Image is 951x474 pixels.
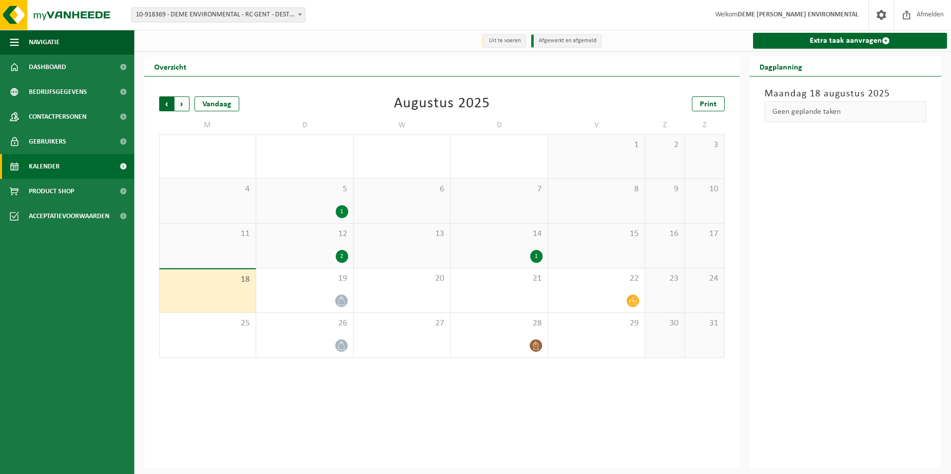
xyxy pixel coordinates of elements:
span: 27 [359,318,445,329]
span: 4 [165,184,251,195]
span: 3 [690,140,719,151]
span: Product Shop [29,179,74,204]
div: 1 [530,250,543,263]
span: 19 [261,273,348,284]
span: Print [700,100,717,108]
td: W [354,116,451,134]
span: Contactpersonen [29,104,87,129]
span: 30 [650,318,679,329]
span: 17 [690,229,719,239]
a: Extra taak aanvragen [753,33,948,49]
span: 29 [553,318,640,329]
td: V [548,116,645,134]
span: 18 [165,274,251,285]
span: 8 [553,184,640,195]
a: Print [692,96,725,111]
h3: Maandag 18 augustus 2025 [764,86,927,101]
span: 20 [359,273,445,284]
span: 11 [165,229,251,239]
span: 5 [261,184,348,195]
span: 15 [553,229,640,239]
span: 10-918369 - DEME ENVIRONMENTAL - RC GENT - DESTELDONK [132,8,305,22]
span: 12 [261,229,348,239]
h2: Dagplanning [750,57,812,76]
span: Volgende [175,96,190,111]
span: 2 [650,140,679,151]
span: 23 [650,273,679,284]
span: Dashboard [29,55,66,79]
span: 28 [456,318,542,329]
td: Z [645,116,685,134]
span: 9 [650,184,679,195]
div: Geen geplande taken [764,101,927,122]
div: 2 [336,250,348,263]
div: Augustus 2025 [394,96,490,111]
span: 26 [261,318,348,329]
span: 6 [359,184,445,195]
div: Vandaag [194,96,239,111]
td: D [256,116,353,134]
td: M [159,116,256,134]
span: 16 [650,229,679,239]
span: 22 [553,273,640,284]
span: Kalender [29,154,60,179]
span: 1 [553,140,640,151]
span: 14 [456,229,542,239]
span: 25 [165,318,251,329]
span: Bedrijfsgegevens [29,79,87,104]
td: D [451,116,548,134]
span: 31 [690,318,719,329]
span: Vorige [159,96,174,111]
div: 1 [336,205,348,218]
td: Z [685,116,725,134]
span: 10 [690,184,719,195]
span: Acceptatievoorwaarden [29,204,109,229]
span: 24 [690,273,719,284]
span: 21 [456,273,542,284]
strong: DEME [PERSON_NAME] ENVIRONMENTAL [738,11,858,18]
span: Gebruikers [29,129,66,154]
span: 13 [359,229,445,239]
li: Uit te voeren [481,34,526,48]
span: 7 [456,184,542,195]
span: 10-918369 - DEME ENVIRONMENTAL - RC GENT - DESTELDONK [131,7,305,22]
li: Afgewerkt en afgemeld [531,34,602,48]
span: Navigatie [29,30,60,55]
h2: Overzicht [144,57,196,76]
